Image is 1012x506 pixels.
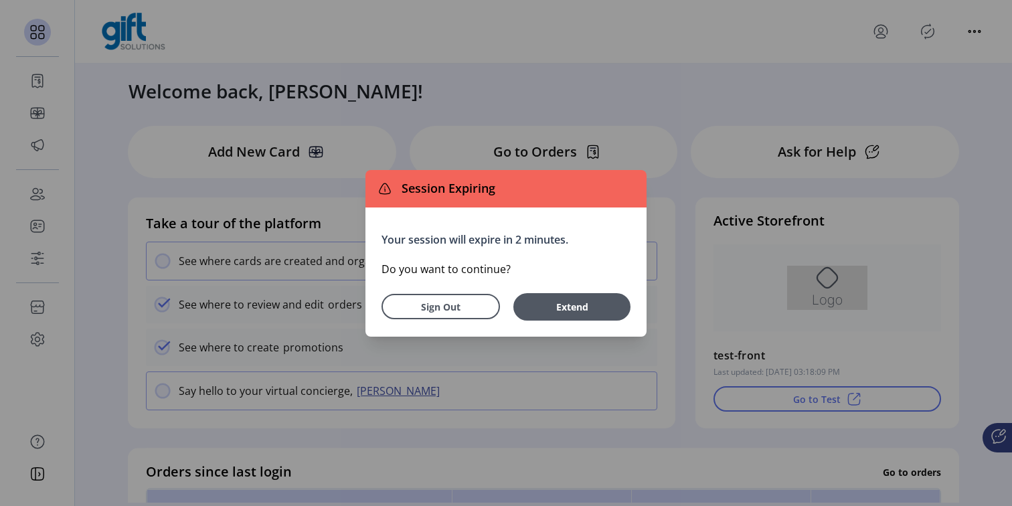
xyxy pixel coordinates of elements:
p: Do you want to continue? [382,261,630,277]
span: Session Expiring [396,179,495,197]
button: Extend [513,293,630,321]
p: Your session will expire in 2 minutes. [382,232,630,248]
span: Sign Out [399,300,483,314]
button: Sign Out [382,294,500,319]
span: Extend [520,300,624,314]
